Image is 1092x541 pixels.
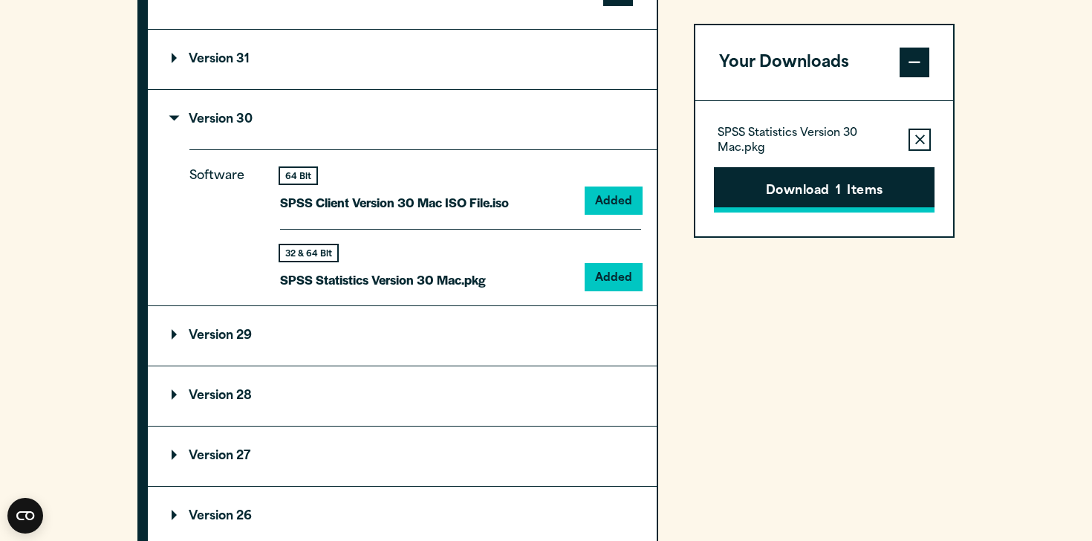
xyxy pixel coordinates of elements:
button: Added [586,265,641,290]
p: Version 29 [172,330,252,342]
summary: Version 30 [148,90,657,149]
p: Software [189,166,256,278]
p: Version 31 [172,54,250,65]
p: Version 26 [172,511,252,522]
div: 64 Bit [280,168,316,184]
div: Your Downloads [695,101,953,237]
summary: Version 31 [148,30,657,89]
summary: Version 28 [148,366,657,426]
p: Version 27 [172,450,250,462]
div: 32 & 64 Bit [280,245,337,261]
button: Download1Items [714,167,935,213]
p: Version 28 [172,390,252,402]
p: SPSS Statistics Version 30 Mac.pkg [718,127,897,157]
button: Open CMP widget [7,498,43,534]
span: 1 [836,182,841,201]
p: SPSS Statistics Version 30 Mac.pkg [280,269,486,291]
summary: Version 27 [148,427,657,486]
summary: Version 29 [148,306,657,366]
p: Version 30 [172,114,253,126]
p: SPSS Client Version 30 Mac ISO File.iso [280,192,509,213]
button: Added [586,188,641,213]
button: Your Downloads [695,25,953,101]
